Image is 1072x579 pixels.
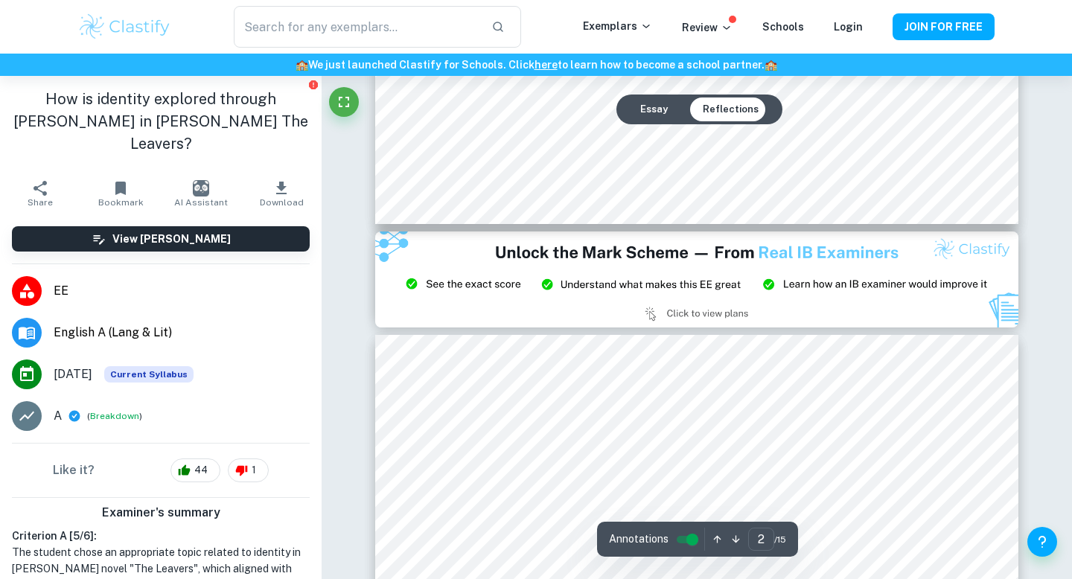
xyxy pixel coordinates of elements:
[260,197,304,208] span: Download
[1027,527,1057,557] button: Help and Feedback
[186,463,216,478] span: 44
[98,197,144,208] span: Bookmark
[296,59,308,71] span: 🏫
[54,324,310,342] span: English A (Lang & Lit)
[241,173,322,214] button: Download
[77,12,172,42] img: Clastify logo
[104,366,194,383] span: Current Syllabus
[228,458,269,482] div: 1
[329,87,359,117] button: Fullscreen
[765,59,777,71] span: 🏫
[87,409,142,423] span: ( )
[243,463,264,478] span: 1
[307,79,319,90] button: Report issue
[583,18,652,34] p: Exemplars
[682,19,733,36] p: Review
[234,6,479,48] input: Search for any exemplars...
[6,504,316,522] h6: Examiner's summary
[54,282,310,300] span: EE
[12,88,310,155] h1: How is identity explored through [PERSON_NAME] in [PERSON_NAME] The Leavers?
[193,180,209,196] img: AI Assistant
[762,21,804,33] a: Schools
[12,528,310,544] h6: Criterion A [ 5 / 6 ]:
[174,197,228,208] span: AI Assistant
[104,366,194,383] div: This exemplar is based on the current syllabus. Feel free to refer to it for inspiration/ideas wh...
[774,533,786,546] span: / 15
[170,458,220,482] div: 44
[628,97,680,121] button: Essay
[12,226,310,252] button: View [PERSON_NAME]
[834,21,863,33] a: Login
[53,461,95,479] h6: Like it?
[3,57,1069,73] h6: We just launched Clastify for Schools. Click to learn how to become a school partner.
[90,409,139,423] button: Breakdown
[54,365,92,383] span: [DATE]
[609,531,669,547] span: Annotations
[893,13,995,40] button: JOIN FOR FREE
[161,173,241,214] button: AI Assistant
[80,173,161,214] button: Bookmark
[375,231,1018,328] img: Ad
[54,407,62,425] p: A
[535,59,558,71] a: here
[112,231,231,247] h6: View [PERSON_NAME]
[691,97,770,121] button: Reflections
[28,197,53,208] span: Share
